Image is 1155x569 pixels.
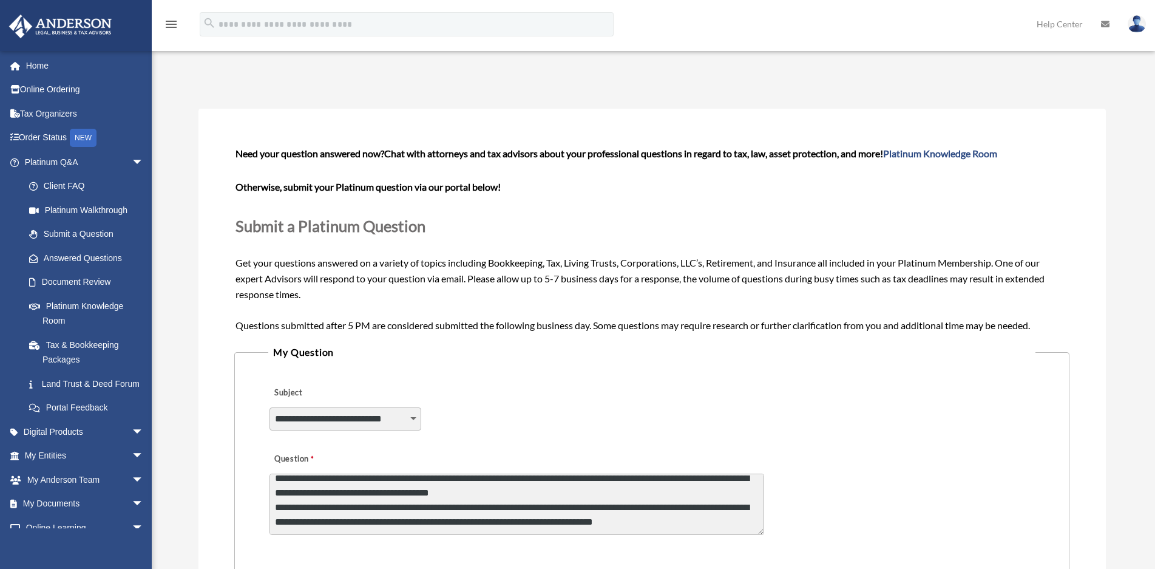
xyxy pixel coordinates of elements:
[1128,15,1146,33] img: User Pic
[269,384,385,401] label: Subject
[17,372,162,396] a: Land Trust & Deed Forum
[17,222,156,247] a: Submit a Question
[8,101,162,126] a: Tax Organizers
[164,17,178,32] i: menu
[235,148,384,159] span: Need your question answered now?
[17,174,162,199] a: Client FAQ
[132,444,156,469] span: arrow_drop_down
[17,198,162,222] a: Platinum Walkthrough
[5,15,115,38] img: Anderson Advisors Platinum Portal
[17,270,162,295] a: Document Review
[17,396,162,420] a: Portal Feedback
[164,21,178,32] a: menu
[132,468,156,492] span: arrow_drop_down
[17,246,162,270] a: Answered Questions
[17,294,162,333] a: Platinum Knowledge Room
[235,181,501,193] b: Otherwise, submit your Platinum question via our portal below!
[8,444,162,468] a: My Entitiesarrow_drop_down
[70,129,97,147] div: NEW
[203,16,216,30] i: search
[269,451,364,468] label: Question
[384,148,997,159] span: Chat with attorneys and tax advisors about your professional questions in regard to tax, law, ass...
[8,516,162,540] a: Online Learningarrow_drop_down
[8,492,162,516] a: My Documentsarrow_drop_down
[132,516,156,540] span: arrow_drop_down
[883,148,997,159] a: Platinum Knowledge Room
[17,333,162,372] a: Tax & Bookkeeping Packages
[8,126,162,151] a: Order StatusNEW
[132,150,156,175] span: arrow_drop_down
[132,492,156,517] span: arrow_drop_down
[235,217,425,235] span: Submit a Platinum Question
[268,344,1035,361] legend: My Question
[8,78,162,102] a: Online Ordering
[8,53,162,78] a: Home
[132,420,156,445] span: arrow_drop_down
[8,150,162,174] a: Platinum Q&Aarrow_drop_down
[8,468,162,492] a: My Anderson Teamarrow_drop_down
[8,420,162,444] a: Digital Productsarrow_drop_down
[235,148,1068,330] span: Get your questions answered on a variety of topics including Bookkeeping, Tax, Living Trusts, Cor...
